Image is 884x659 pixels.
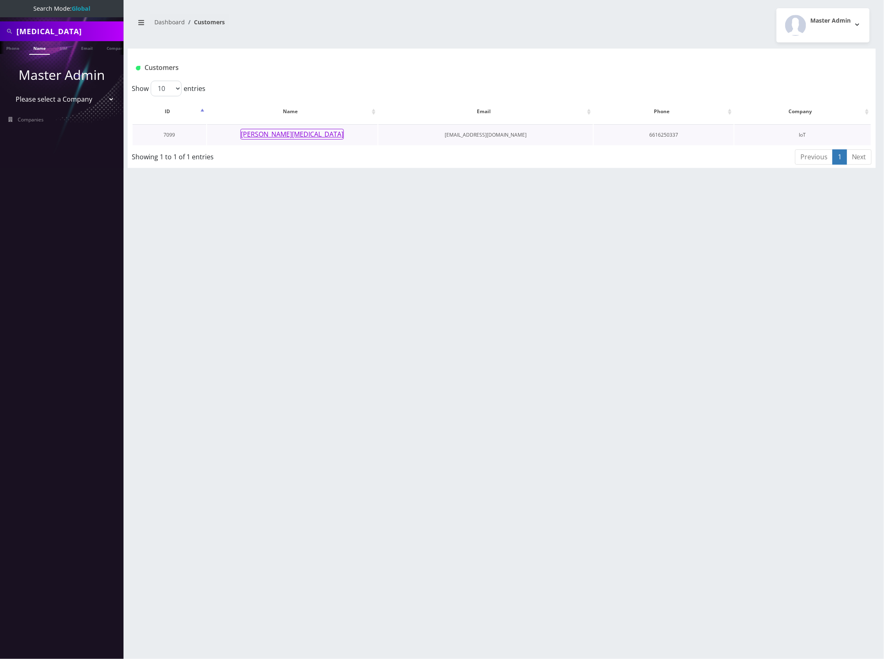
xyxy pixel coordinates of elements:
select: Showentries [151,81,182,96]
td: 7099 [133,124,206,145]
input: Search All Companies [16,23,121,39]
nav: breadcrumb [134,14,496,37]
td: IoT [735,124,871,145]
td: [EMAIL_ADDRESS][DOMAIN_NAME] [378,124,593,145]
th: ID: activate to sort column descending [133,100,206,123]
th: Name: activate to sort column ascending [207,100,378,123]
span: Search Mode: [33,5,90,12]
h2: Master Admin [810,17,851,24]
a: Phone [2,41,23,54]
button: [PERSON_NAME][MEDICAL_DATA] [240,129,344,140]
h1: Customers [136,64,744,72]
a: 1 [833,149,847,165]
td: 6616250337 [594,124,733,145]
th: Email: activate to sort column ascending [378,100,593,123]
a: Previous [795,149,833,165]
a: Company [103,41,130,54]
li: Customers [185,18,225,26]
div: Showing 1 to 1 of 1 entries [132,149,434,162]
a: Name [29,41,50,55]
th: Company: activate to sort column ascending [735,100,871,123]
a: Email [77,41,97,54]
strong: Global [72,5,90,12]
a: Next [847,149,872,165]
th: Phone: activate to sort column ascending [594,100,733,123]
span: Companies [18,116,44,123]
label: Show entries [132,81,205,96]
button: Master Admin [777,8,870,42]
a: Dashboard [154,18,185,26]
a: SIM [56,41,71,54]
